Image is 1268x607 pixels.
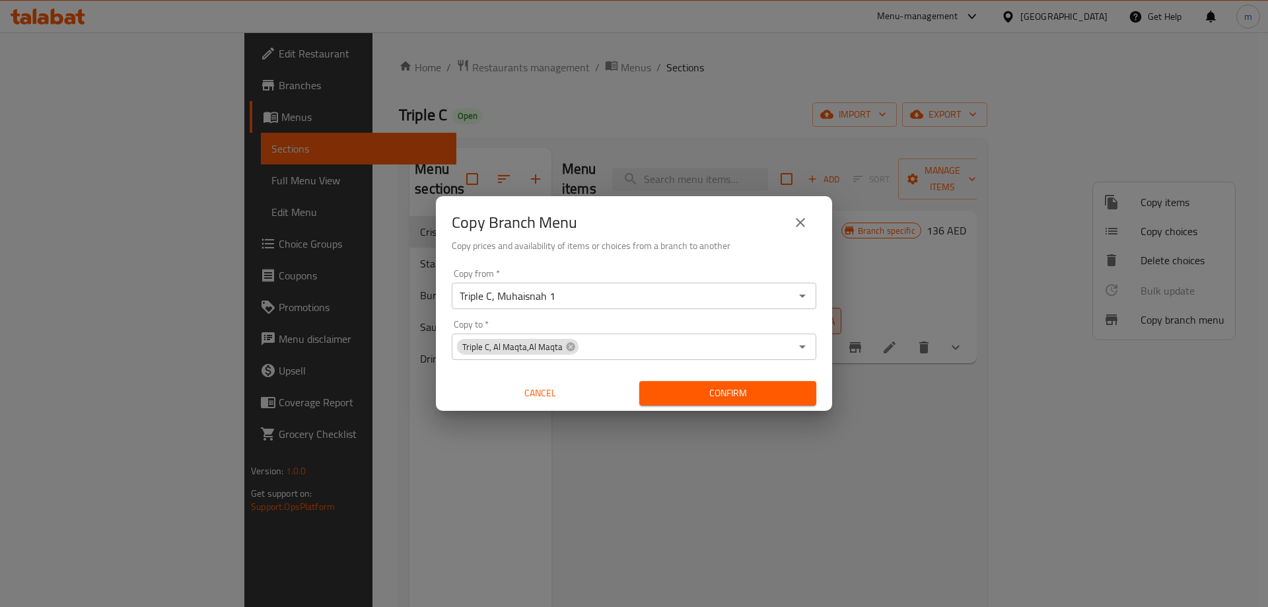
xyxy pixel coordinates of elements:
span: Triple C, Al Maqta,Al Maqta [457,341,568,353]
h2: Copy Branch Menu [452,212,577,233]
button: Open [793,287,812,305]
span: Confirm [650,385,806,402]
div: Triple C, Al Maqta,Al Maqta [457,339,579,355]
button: Open [793,338,812,356]
h6: Copy prices and availability of items or choices from a branch to another [452,238,816,253]
button: close [785,207,816,238]
button: Confirm [639,381,816,406]
button: Cancel [452,381,629,406]
span: Cancel [457,385,623,402]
